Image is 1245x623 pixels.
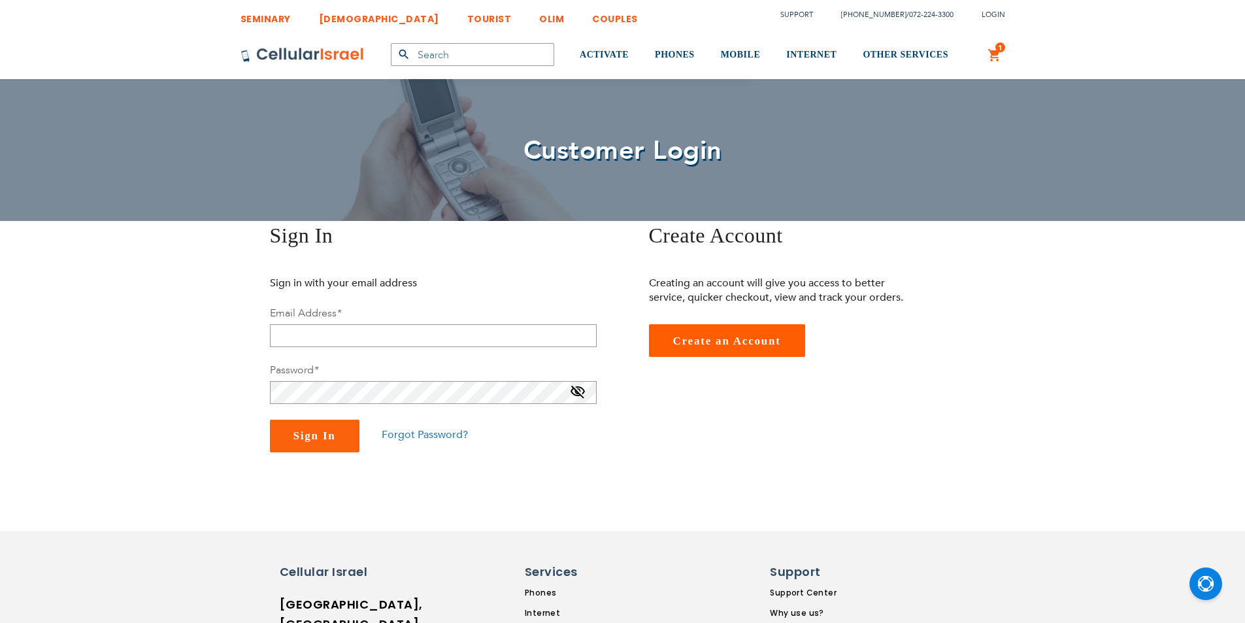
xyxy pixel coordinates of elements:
a: TOURIST [467,3,512,27]
label: Email Address [270,306,341,320]
h6: Cellular Israel [280,564,391,581]
a: Why use us? [770,607,855,619]
a: ACTIVATE [580,31,629,80]
a: INTERNET [786,31,837,80]
span: Create Account [649,224,783,247]
span: Sign In [293,429,336,442]
a: MOBILE [721,31,761,80]
span: Create an Account [673,335,781,347]
a: Support Center [770,587,855,599]
a: Phones [525,587,644,599]
a: 1 [988,48,1002,63]
span: INTERNET [786,50,837,59]
a: [DEMOGRAPHIC_DATA] [319,3,439,27]
a: OTHER SERVICES [863,31,948,80]
span: 1 [998,42,1003,53]
a: Internet [525,607,644,619]
img: Cellular Israel Logo [241,47,365,63]
a: COUPLES [592,3,638,27]
a: Support [780,10,813,20]
span: PHONES [655,50,695,59]
a: Create an Account [649,324,805,357]
input: Email [270,324,597,347]
span: Sign In [270,224,333,247]
input: Search [391,43,554,66]
label: Password [270,363,318,377]
span: MOBILE [721,50,761,59]
h6: Services [525,564,636,581]
h6: Support [770,564,848,581]
a: SEMINARY [241,3,291,27]
button: Sign In [270,420,359,452]
span: OTHER SERVICES [863,50,948,59]
a: Forgot Password? [382,428,468,442]
a: PHONES [655,31,695,80]
li: / [828,5,954,24]
span: Login [982,10,1005,20]
a: [PHONE_NUMBER] [841,10,906,20]
span: Customer Login [523,133,722,169]
p: Sign in with your email address [270,276,535,290]
a: 072-224-3300 [909,10,954,20]
p: Creating an account will give you access to better service, quicker checkout, view and track your... [649,276,914,305]
a: OLIM [539,3,564,27]
span: ACTIVATE [580,50,629,59]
